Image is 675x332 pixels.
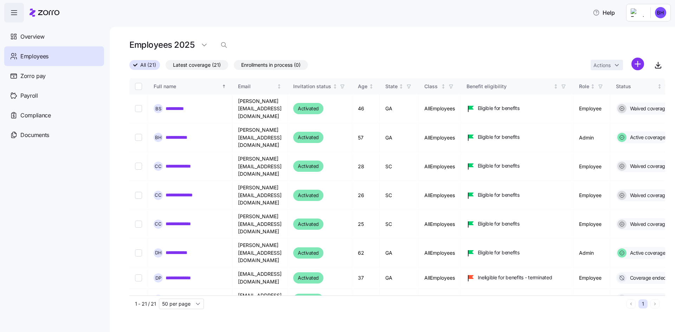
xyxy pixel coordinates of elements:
[626,299,636,308] button: Previous page
[135,83,142,90] input: Select all records
[441,84,446,89] div: Not sorted
[590,84,595,89] div: Not sorted
[20,52,49,61] span: Employees
[135,192,142,199] input: Select record 4
[579,83,589,90] div: Role
[573,152,610,181] td: Employee
[298,249,319,257] span: Activated
[20,32,44,41] span: Overview
[298,220,319,228] span: Activated
[478,191,520,198] span: Eligible for benefits
[288,78,352,95] th: Invitation statusNot sorted
[358,83,367,90] div: Age
[616,83,656,90] div: Status
[593,8,615,17] span: Help
[573,210,610,239] td: Employee
[573,78,610,95] th: RoleNot sorted
[4,66,104,86] a: Zorro pay
[419,78,461,95] th: ClassNot sorted
[135,221,142,228] input: Select record 5
[298,104,319,113] span: Activated
[573,289,610,310] td: Employee
[155,193,162,197] span: C C
[129,39,194,50] h1: Employees 2025
[631,58,644,70] svg: add icon
[380,239,419,267] td: GA
[352,78,380,95] th: AgeNot sorted
[650,299,660,308] button: Next page
[155,250,162,255] span: D H
[4,86,104,105] a: Payroll
[232,210,288,239] td: [PERSON_NAME][EMAIL_ADDRESS][DOMAIN_NAME]
[419,123,461,152] td: AllEmployees
[155,106,161,111] span: B S
[135,274,142,281] input: Select record 7
[638,299,648,308] button: 1
[277,84,282,89] div: Not sorted
[352,123,380,152] td: 57
[140,60,156,70] span: All (21)
[232,239,288,267] td: [PERSON_NAME][EMAIL_ADDRESS][DOMAIN_NAME]
[419,289,461,310] td: AllEmployees
[628,221,668,228] span: Waived coverage
[593,63,611,68] span: Actions
[657,84,662,89] div: Not sorted
[478,274,552,281] span: Ineligible for benefits - terminated
[232,78,288,95] th: EmailNot sorted
[221,84,226,89] div: Sorted ascending
[232,152,288,181] td: [PERSON_NAME][EMAIL_ADDRESS][DOMAIN_NAME]
[380,152,419,181] td: SC
[419,210,461,239] td: AllEmployees
[293,83,331,90] div: Invitation status
[232,181,288,210] td: [PERSON_NAME][EMAIL_ADDRESS][DOMAIN_NAME]
[154,83,220,90] div: Full name
[380,123,419,152] td: GA
[20,72,46,80] span: Zorro pay
[298,295,319,304] span: Activated
[573,95,610,123] td: Employee
[148,78,232,95] th: Full nameSorted ascending
[399,84,404,89] div: Not sorted
[461,78,573,95] th: Benefit eligibilityNot sorted
[628,249,666,256] span: Active coverage
[573,239,610,267] td: Admin
[478,134,520,141] span: Eligible for benefits
[352,181,380,210] td: 26
[573,123,610,152] td: Admin
[631,8,645,17] img: Employer logo
[573,267,610,289] td: Employee
[352,95,380,123] td: 46
[478,249,520,256] span: Eligible for benefits
[135,163,142,170] input: Select record 3
[4,125,104,145] a: Documents
[4,46,104,66] a: Employees
[628,163,668,170] span: Waived coverage
[155,276,161,280] span: D P
[352,152,380,181] td: 28
[478,220,520,227] span: Eligible for benefits
[380,181,419,210] td: SC
[419,267,461,289] td: AllEmployees
[467,83,552,90] div: Benefit eligibility
[478,105,520,112] span: Eligible for benefits
[333,84,337,89] div: Not sorted
[232,95,288,123] td: [PERSON_NAME][EMAIL_ADDRESS][DOMAIN_NAME]
[352,289,380,310] td: 69
[591,60,623,70] button: Actions
[385,83,398,90] div: State
[655,7,666,18] img: d44be869080355a1261c430a96e2ff44
[135,300,156,307] span: 1 - 21 / 21
[553,84,558,89] div: Not sorted
[380,267,419,289] td: GA
[20,91,38,100] span: Payroll
[155,164,162,169] span: C C
[628,105,668,112] span: Waived coverage
[232,123,288,152] td: [PERSON_NAME][EMAIL_ADDRESS][DOMAIN_NAME]
[419,239,461,267] td: AllEmployees
[241,60,301,70] span: Enrollments in process (0)
[298,274,319,282] span: Activated
[419,152,461,181] td: AllEmployees
[369,84,374,89] div: Not sorted
[380,78,419,95] th: StateNot sorted
[628,274,666,281] span: Coverage ended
